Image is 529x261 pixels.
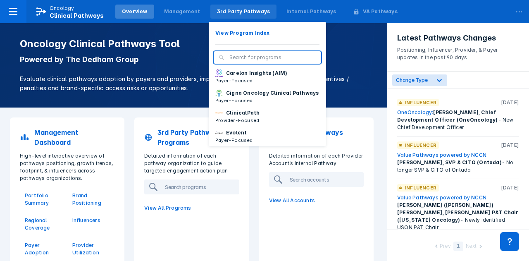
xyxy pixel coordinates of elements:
[20,38,367,50] h1: Oncology Clinical Pathways Tool
[215,29,270,37] p: View Program Index
[215,89,223,97] img: cigna-oncology-clinical-pathways.png
[209,87,326,107] button: Cigna Oncology Clinical PathwaysPayer-Focused
[229,54,316,61] input: Search for programs
[397,43,519,61] p: Positioning, Influencer, Provider, & Payer updates in the past 90 days
[157,127,239,147] p: 3rd Party Pathways Programs
[115,5,154,19] a: Overview
[72,192,110,207] a: Brand Positioning
[50,5,74,12] p: Oncology
[396,77,428,83] span: Change Type
[501,99,519,106] p: [DATE]
[405,99,436,106] p: Influencer
[264,192,369,209] a: View All Accounts
[15,122,119,152] a: Management Dashboard
[20,74,367,93] p: Evaluate clinical pathways adoption by payers and providers, implementation sophistication, finan...
[397,194,519,231] div: - Newly identified USON P&T Chair
[397,109,498,123] span: [PERSON_NAME], Chief Development Officer (OneOncology)
[226,129,247,136] p: Evolent
[215,97,319,104] p: Payer-Focused
[215,69,223,77] img: carelon-insights.png
[511,1,527,19] div: ...
[397,151,519,174] div: - No longer SVP & CITO of Ontada
[501,141,519,149] p: [DATE]
[215,129,223,136] img: new-century-health.png
[226,89,319,97] p: Cigna Oncology Clinical Pathways
[397,202,519,223] span: [PERSON_NAME] ([PERSON_NAME]) [PERSON_NAME], [PERSON_NAME] P&T Chair ([US_STATE] Oncology)
[215,109,223,117] img: via-oncology.png
[25,242,62,256] a: Payer Adoption
[466,242,477,251] div: Next
[217,8,270,15] div: 3rd Party Pathways
[157,5,207,19] a: Management
[209,67,326,87] button: Carelon Insights (AIM)Payer-Focused
[139,199,244,217] a: View All Programs
[280,5,343,19] a: Internal Pathways
[405,141,436,149] p: Influencer
[226,109,260,117] p: ClinicalPath
[397,152,488,158] a: Value Pathways powered by NCCN:
[209,107,326,127] button: ClinicalPathProvider-Focused
[50,12,104,19] span: Clinical Pathways
[397,109,519,131] div: - New Chief Development Officer
[15,152,119,182] p: High-level interactive overview of pathways positioning, growth trends, footprint, & influencers ...
[164,8,200,15] div: Management
[215,136,253,144] p: Payer-Focused
[34,127,114,147] p: Management Dashboard
[440,242,450,251] div: Prev
[405,184,436,192] p: Influencer
[397,33,519,43] h3: Latest Pathways Changes
[264,152,369,167] p: Detailed information of each Provider Account’s Internal Pathway
[500,232,519,251] div: Contact Support
[453,242,463,251] div: 1
[286,8,336,15] div: Internal Pathways
[501,184,519,192] p: [DATE]
[210,5,277,19] a: 3rd Party Pathways
[215,77,287,84] p: Payer-Focused
[286,173,372,186] input: Search accounts
[397,194,488,201] a: Value Pathways powered by NCCN:
[20,55,367,65] p: Powered by The Dedham Group
[122,8,148,15] div: Overview
[397,159,502,165] span: [PERSON_NAME], SVP & CITO (Ontada)
[215,117,260,124] p: Provider-Focused
[25,217,62,232] a: Regional Coverage
[397,109,433,115] a: OneOncology:
[139,152,244,175] p: Detailed information of each pathway organization to guide targeted engagement action plan
[72,242,110,256] a: Provider Utilization
[209,27,326,39] button: View Program Index
[226,69,287,77] p: Carelon Insights (AIM)
[162,180,248,194] input: Search programs
[209,127,326,146] button: EvolentPayer-Focused
[139,122,244,152] a: 3rd Party Pathways Programs
[25,192,62,207] a: Portfolio Summary
[72,217,110,224] a: Influencers
[363,8,398,15] div: VA Pathways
